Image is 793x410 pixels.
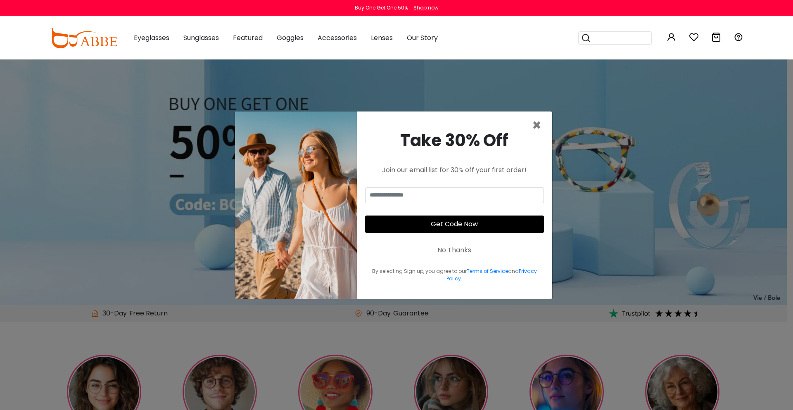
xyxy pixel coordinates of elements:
a: Shop now [409,4,439,11]
span: Goggles [277,33,304,43]
a: Privacy Policy [446,268,537,282]
div: Take 30% Off [365,128,544,153]
div: Shop now [413,4,439,12]
span: Featured [233,33,263,43]
button: Get Code Now [365,216,544,233]
div: No Thanks [437,245,471,255]
span: × [532,115,541,136]
span: Accessories [318,33,357,43]
div: Buy One Get One 50% [355,4,408,12]
div: Join our email list for 30% off your first order! [365,165,544,175]
span: Sunglasses [183,33,219,43]
span: Our Story [407,33,438,43]
span: Lenses [371,33,393,43]
button: Close [532,118,541,133]
span: Eyeglasses [134,33,169,43]
img: abbeglasses.com [50,28,117,48]
img: welcome [235,111,357,299]
div: By selecting Sign up, you agree to our and . [365,268,544,282]
a: Terms of Service [467,268,508,275]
